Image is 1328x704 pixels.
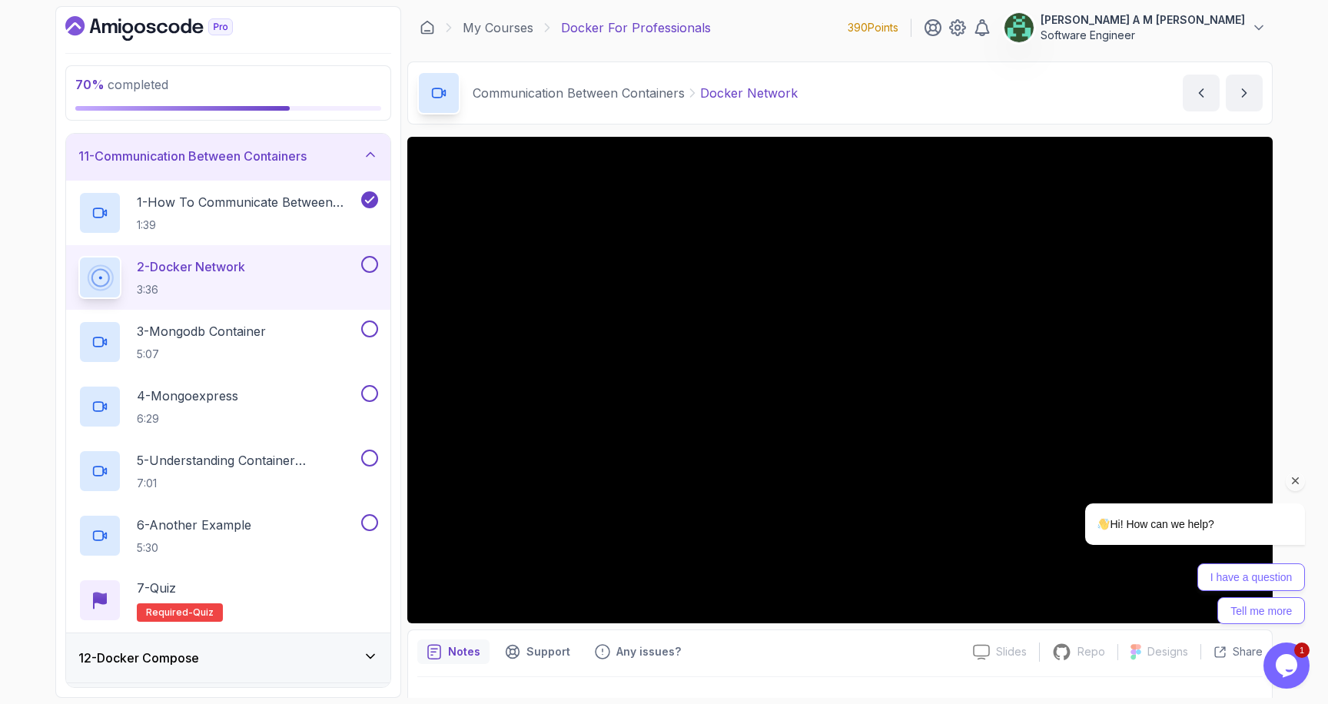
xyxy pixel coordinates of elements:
a: My Courses [463,18,533,37]
p: Docker For Professionals [561,18,711,37]
button: Support button [496,639,579,664]
a: Dashboard [420,20,435,35]
iframe: chat widget [1036,364,1313,635]
h3: 12 - Docker Compose [78,649,199,667]
button: 3-Mongodb Container5:07 [78,320,378,364]
button: 7-QuizRequired-quiz [78,579,378,622]
button: notes button [417,639,490,664]
p: Slides [996,644,1027,659]
p: Notes [448,644,480,659]
p: 6 - Another Example [137,516,251,534]
span: completed [75,77,168,92]
button: 5-Understanding Container Communication7:01 [78,450,378,493]
button: Share [1200,644,1263,659]
span: 70 % [75,77,105,92]
span: quiz [193,606,214,619]
button: previous content [1183,75,1220,111]
button: 12-Docker Compose [66,633,390,682]
p: 4 - Mongoexpress [137,387,238,405]
img: user profile image [1004,13,1034,42]
p: Software Engineer [1041,28,1245,43]
button: 11-Communication Between Containers [66,131,390,181]
p: Share [1233,644,1263,659]
p: 7:01 [137,476,358,491]
p: Designs [1147,644,1188,659]
p: 5 - Understanding Container Communication [137,451,358,470]
button: next content [1226,75,1263,111]
p: [PERSON_NAME] A M [PERSON_NAME] [1041,12,1245,28]
button: 1-How To Communicate Between Containers1:39 [78,191,378,234]
button: 6-Another Example5:30 [78,514,378,557]
p: Support [526,644,570,659]
p: Communication Between Containers [473,84,685,102]
p: 1 - How To Communicate Between Containers [137,193,358,211]
iframe: chat widget [1263,643,1313,689]
iframe: 2 - Docker Network [407,137,1273,623]
p: 2 - Docker Network [137,257,245,276]
p: Docker Network [700,84,798,102]
button: 2-Docker Network3:36 [78,256,378,299]
p: 1:39 [137,218,358,233]
p: 6:29 [137,411,238,427]
p: 5:07 [137,347,266,362]
p: Repo [1077,644,1105,659]
p: Any issues? [616,644,681,659]
button: 4-Mongoexpress6:29 [78,385,378,428]
h3: 11 - Communication Between Containers [78,147,307,165]
a: Dashboard [65,16,268,41]
span: Required- [146,606,193,619]
p: 390 Points [848,20,898,35]
button: user profile image[PERSON_NAME] A M [PERSON_NAME]Software Engineer [1004,12,1267,43]
p: 3 - Mongodb Container [137,322,266,340]
p: 7 - Quiz [137,579,176,597]
button: Feedback button [586,639,690,664]
p: 3:36 [137,282,245,297]
p: 5:30 [137,540,251,556]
